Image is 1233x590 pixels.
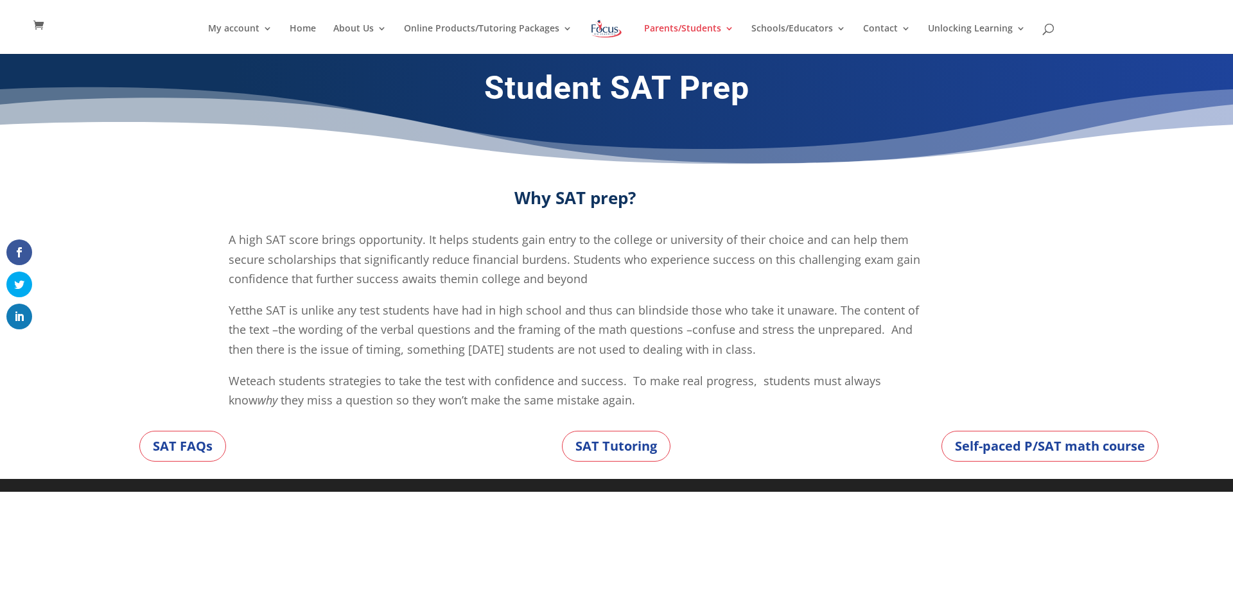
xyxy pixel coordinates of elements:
[290,24,316,54] a: Home
[258,392,277,408] em: why
[928,24,1026,54] a: Unlocking Learning
[562,431,670,462] a: SAT Tutoring
[139,431,226,462] a: SAT FAQs
[229,232,920,286] span: A high SAT score brings opportunity. It helps students gain entry to the college or university of...
[514,186,636,209] strong: Why SAT prep?
[229,371,922,410] p: We
[941,431,1159,462] a: Self-paced P/SAT math course
[590,17,623,40] img: Focus on Learning
[751,24,846,54] a: Schools/Educators
[333,24,387,54] a: About Us
[229,302,245,318] span: Yet
[270,69,963,114] h1: Student SAT Prep
[863,24,911,54] a: Contact
[468,271,588,286] span: in college and beyond
[229,373,881,408] span: teach students strategies to take the test with confidence and success. To make real progress, st...
[644,24,734,54] a: Parents/Students
[281,392,635,408] span: they miss a question so they won’t make the same mistake again.
[404,24,572,54] a: Online Products/Tutoring Packages
[208,24,272,54] a: My account
[229,302,919,357] span: the SAT is unlike any test students have had in high school and thus can blindside those who take...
